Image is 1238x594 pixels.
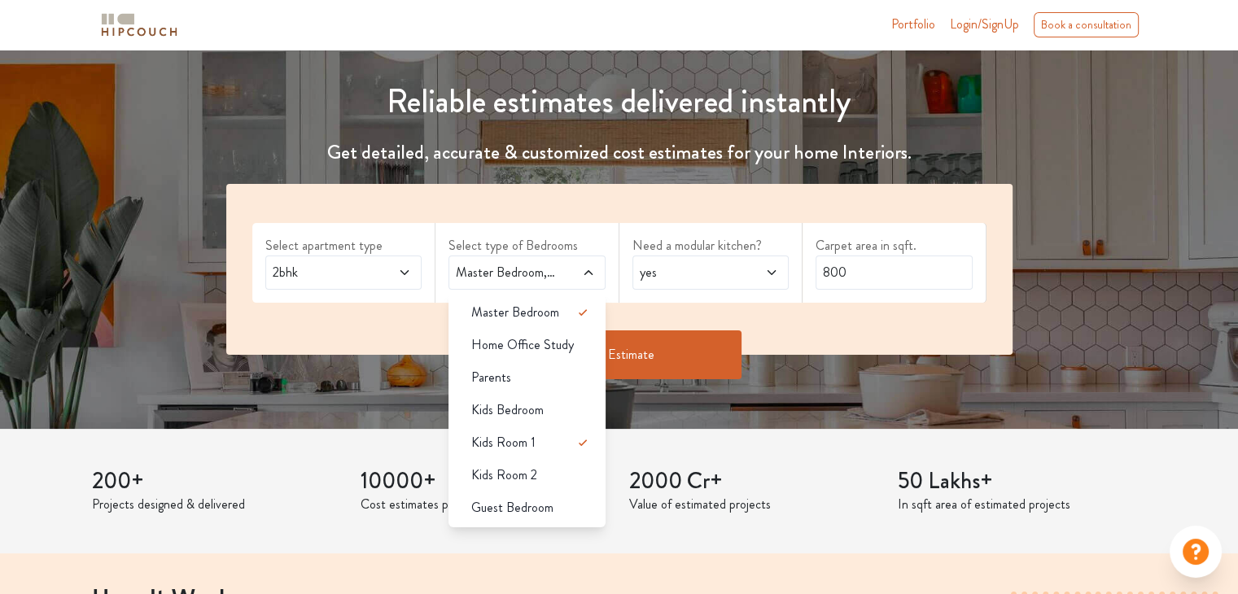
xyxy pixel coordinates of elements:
h3: 2000 Cr+ [629,468,878,496]
p: Value of estimated projects [629,495,878,514]
h1: Reliable estimates delivered instantly [217,82,1022,121]
h3: 200+ [92,468,341,496]
label: Select apartment type [265,236,422,256]
span: Home Office Study [471,335,574,355]
h4: Get detailed, accurate & customized cost estimates for your home Interiors. [217,141,1022,164]
label: Need a modular kitchen? [632,236,790,256]
span: Kids Room 1 [471,433,536,452]
div: Book a consultation [1034,12,1139,37]
label: Carpet area in sqft. [816,236,973,256]
span: Parents [471,368,511,387]
span: yes [636,263,743,282]
span: Kids Room 2 [471,465,537,485]
span: Master Bedroom [471,303,559,322]
button: Get Estimate [497,330,741,379]
span: Login/SignUp [950,15,1019,33]
h3: 10000+ [361,468,610,496]
span: Kids Bedroom [471,400,544,420]
input: Enter area sqft [816,256,973,290]
p: Projects designed & delivered [92,495,341,514]
h3: 50 Lakhs+ [898,468,1147,496]
img: logo-horizontal.svg [98,11,180,39]
label: Select type of Bedrooms [448,236,606,256]
span: Master Bedroom,Kids Room 1 [453,263,559,282]
p: In sqft area of estimated projects [898,495,1147,514]
p: Cost estimates provided [361,495,610,514]
a: Portfolio [891,15,935,34]
span: logo-horizontal.svg [98,7,180,43]
span: Guest Bedroom [471,498,553,518]
span: 2bhk [269,263,376,282]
